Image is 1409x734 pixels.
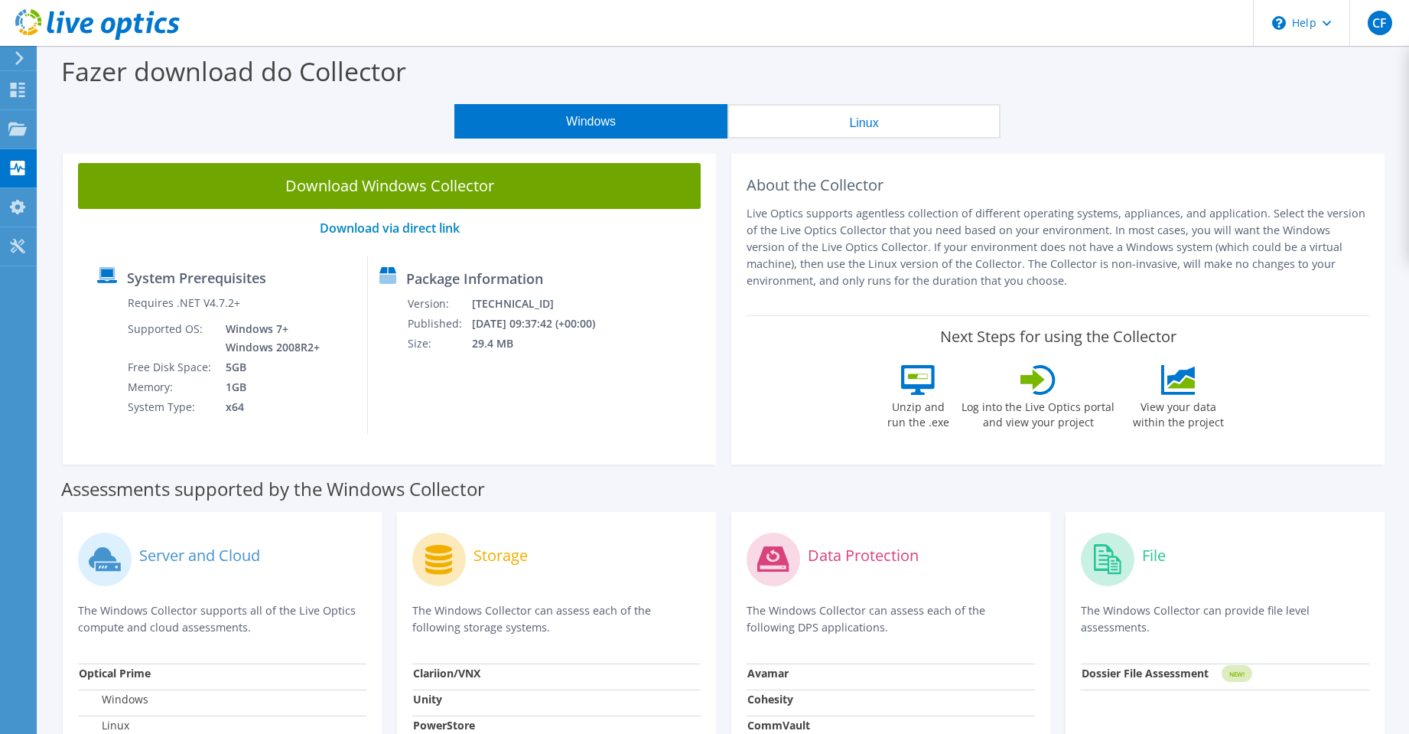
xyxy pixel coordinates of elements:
label: File [1142,548,1166,563]
label: Unzip and run the .exe [883,395,953,430]
label: Windows [79,692,148,707]
button: Windows [454,104,727,139]
strong: CommVault [747,718,810,732]
label: View your data within the project [1123,395,1233,430]
p: The Windows Collector can assess each of the following storage systems. [412,602,701,636]
label: Requires .NET V4.7.2+ [128,295,240,311]
td: [TECHNICAL_ID] [471,294,615,314]
td: 1GB [214,377,323,397]
td: 5GB [214,357,323,377]
strong: PowerStore [413,718,475,732]
td: Free Disk Space: [127,357,214,377]
label: Linux [79,718,129,733]
a: Download via direct link [320,220,460,237]
p: The Windows Collector can assess each of the following DPS applications. [747,602,1035,636]
label: Package Information [406,271,543,286]
strong: Dossier File Assessment [1082,666,1209,680]
td: 29.4 MB [471,334,615,354]
strong: Clariion/VNX [413,666,480,680]
td: Size: [407,334,471,354]
td: System Type: [127,397,214,417]
td: Supported OS: [127,319,214,357]
strong: Cohesity [747,692,793,706]
td: Memory: [127,377,214,397]
label: Data Protection [808,548,919,563]
td: Windows 7+ Windows 2008R2+ [214,319,323,357]
p: The Windows Collector can provide file level assessments. [1081,602,1369,636]
svg: \n [1272,16,1286,30]
label: Next Steps for using the Collector [940,328,1176,346]
label: Fazer download do Collector [61,54,406,89]
td: Published: [407,314,471,334]
h2: About the Collector [747,176,1369,194]
td: x64 [214,397,323,417]
strong: Optical Prime [79,666,151,680]
td: [DATE] 09:37:42 (+00:00) [471,314,615,334]
a: Download Windows Collector [78,163,701,209]
span: CF [1368,11,1392,35]
td: Version: [407,294,471,314]
label: Server and Cloud [139,548,260,563]
label: System Prerequisites [127,270,266,285]
p: The Windows Collector supports all of the Live Optics compute and cloud assessments. [78,602,366,636]
p: Live Optics supports agentless collection of different operating systems, appliances, and applica... [747,205,1369,289]
tspan: NEW! [1229,670,1245,678]
label: Storage [473,548,528,563]
button: Linux [727,104,1001,139]
label: Log into the Live Optics portal and view your project [961,395,1115,430]
label: Assessments supported by the Windows Collector [61,481,485,497]
strong: Unity [413,692,442,706]
strong: Avamar [747,666,789,680]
